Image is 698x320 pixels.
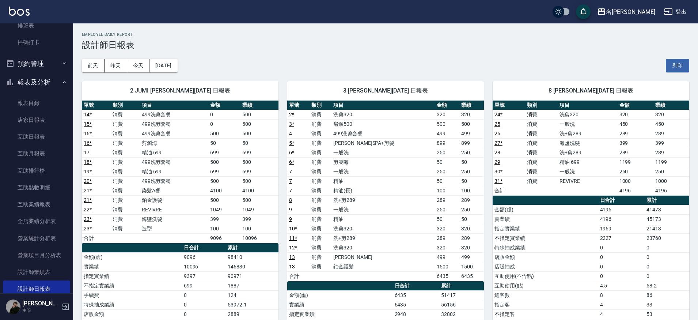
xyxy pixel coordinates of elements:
[208,195,240,205] td: 500
[435,252,459,262] td: 499
[558,129,618,138] td: 洗+剪289
[208,157,240,167] td: 500
[289,169,292,174] a: 7
[435,138,459,148] td: 899
[439,309,484,319] td: 32802
[3,34,70,51] a: 掃碼打卡
[310,148,332,157] td: 消費
[435,101,459,110] th: 金額
[653,157,689,167] td: 1199
[105,59,127,72] button: 昨天
[182,281,226,290] td: 699
[111,110,140,119] td: 消費
[226,271,278,281] td: 90971
[111,176,140,186] td: 消費
[439,300,484,309] td: 56156
[9,7,30,16] img: Logo
[653,176,689,186] td: 1000
[240,101,278,110] th: 業績
[598,233,645,243] td: 2227
[598,300,645,309] td: 4
[435,167,459,176] td: 250
[435,129,459,138] td: 499
[459,195,484,205] td: 289
[289,264,295,270] a: 13
[3,196,70,213] a: 互助業績報表
[289,178,292,184] a: 7
[525,167,558,176] td: 消費
[111,129,140,138] td: 消費
[310,176,332,186] td: 消費
[208,101,240,110] th: 金額
[598,290,645,300] td: 8
[645,309,689,319] td: 53
[653,186,689,195] td: 4196
[459,148,484,157] td: 250
[84,150,90,155] a: 17
[525,138,558,148] td: 消費
[435,195,459,205] td: 289
[331,157,435,167] td: 剪瀏海
[558,101,618,110] th: 項目
[459,233,484,243] td: 289
[459,186,484,195] td: 100
[3,213,70,230] a: 全店業績分析表
[594,4,658,19] button: 名[PERSON_NAME]
[82,59,105,72] button: 前天
[645,243,689,252] td: 0
[208,167,240,176] td: 699
[653,148,689,157] td: 289
[140,148,209,157] td: 精油 699
[3,128,70,145] a: 互助日報表
[653,138,689,148] td: 399
[208,148,240,157] td: 699
[606,7,655,16] div: 名[PERSON_NAME]
[310,167,332,176] td: 消費
[618,186,653,195] td: 4196
[289,216,292,222] a: 9
[82,309,182,319] td: 店販金額
[3,264,70,281] a: 設計師業績表
[661,5,689,19] button: 登出
[645,262,689,271] td: 0
[459,224,484,233] td: 320
[208,214,240,224] td: 399
[3,112,70,128] a: 店家日報表
[525,110,558,119] td: 消費
[558,176,618,186] td: REVIVRE
[310,129,332,138] td: 消費
[331,186,435,195] td: 精油(長)
[331,195,435,205] td: 洗+剪289
[240,129,278,138] td: 500
[493,300,598,309] td: 指定客
[140,176,209,186] td: 499洗剪套餐
[127,59,150,72] button: 今天
[3,230,70,247] a: 營業統計分析表
[182,309,226,319] td: 0
[287,309,393,319] td: 指定實業績
[576,4,591,19] button: save
[598,281,645,290] td: 4.5
[459,271,484,281] td: 6435
[598,271,645,281] td: 0
[208,176,240,186] td: 500
[645,281,689,290] td: 58.2
[493,262,598,271] td: 店販抽成
[331,262,435,271] td: 鉑金護髮
[435,243,459,252] td: 320
[493,224,598,233] td: 指定實業績
[140,129,209,138] td: 499洗剪套餐
[598,224,645,233] td: 1969
[558,119,618,129] td: 一般洗
[493,101,689,196] table: a dense table
[439,290,484,300] td: 51417
[3,179,70,196] a: 互助點數明細
[459,110,484,119] td: 320
[494,121,500,127] a: 25
[598,243,645,252] td: 0
[525,101,558,110] th: 類別
[459,205,484,214] td: 250
[111,195,140,205] td: 消費
[653,110,689,119] td: 320
[645,214,689,224] td: 45173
